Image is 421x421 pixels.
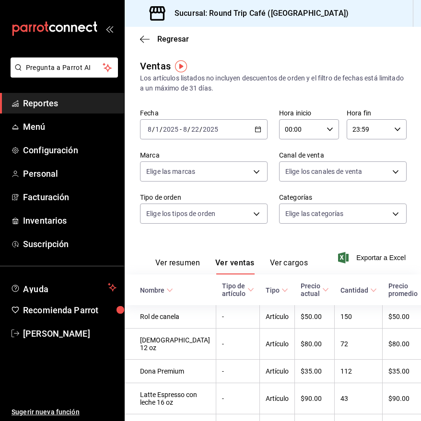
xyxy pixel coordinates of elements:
[335,305,383,329] td: 150
[23,167,117,180] span: Personal
[125,305,216,329] td: Rol de canela
[146,167,195,176] span: Elige las marcas
[260,383,295,414] td: Artículo
[260,305,295,329] td: Artículo
[125,383,216,414] td: Latte Espresso con leche 16 oz
[23,214,117,227] span: Inventarios
[167,8,349,19] h3: Sucursal: Round Trip Café ([GEOGRAPHIC_DATA])
[279,152,407,159] label: Canal de venta
[23,238,117,250] span: Suscripción
[146,209,215,218] span: Elige los tipos de orden
[199,125,202,133] span: /
[260,360,295,383] td: Artículo
[23,191,117,204] span: Facturación
[216,360,260,383] td: -
[23,97,117,110] span: Reportes
[157,34,189,44] span: Regresar
[125,360,216,383] td: Dona Premium
[23,327,117,340] span: [PERSON_NAME]
[23,304,117,317] span: Recomienda Parrot
[222,282,246,297] div: Tipo de artículo
[105,25,113,33] button: open_drawer_menu
[301,282,320,297] div: Precio actual
[295,383,335,414] td: $90.00
[183,125,187,133] input: --
[215,258,255,274] button: Ver ventas
[295,305,335,329] td: $50.00
[266,286,288,294] span: Tipo
[175,60,187,72] img: Tooltip marker
[155,125,160,133] input: --
[160,125,163,133] span: /
[155,258,200,274] button: Ver resumen
[285,209,344,218] span: Elige las categorías
[140,110,268,116] label: Fecha
[125,329,216,360] td: [DEMOGRAPHIC_DATA] 12 oz
[191,125,199,133] input: --
[347,110,407,116] label: Hora fin
[340,286,368,294] div: Cantidad
[140,59,171,73] div: Ventas
[340,252,406,263] button: Exportar a Excel
[279,110,339,116] label: Hora inicio
[285,167,362,176] span: Elige los canales de venta
[266,286,280,294] div: Tipo
[335,383,383,414] td: 43
[335,360,383,383] td: 112
[187,125,190,133] span: /
[140,286,173,294] span: Nombre
[270,258,308,274] button: Ver cargos
[23,282,104,293] span: Ayuda
[279,194,407,201] label: Categorías
[295,360,335,383] td: $35.00
[140,73,406,93] div: Los artículos listados no incluyen descuentos de orden y el filtro de fechas está limitado a un m...
[216,383,260,414] td: -
[140,34,189,44] button: Regresar
[26,63,103,73] span: Pregunta a Parrot AI
[147,125,152,133] input: --
[140,286,164,294] div: Nombre
[152,125,155,133] span: /
[202,125,219,133] input: ----
[335,329,383,360] td: 72
[295,329,335,360] td: $80.00
[140,194,268,201] label: Tipo de orden
[140,152,268,159] label: Marca
[260,329,295,360] td: Artículo
[155,258,308,274] div: navigation tabs
[23,120,117,133] span: Menú
[340,286,377,294] span: Cantidad
[12,407,117,417] span: Sugerir nueva función
[222,282,254,297] span: Tipo de artículo
[163,125,179,133] input: ----
[301,282,329,297] span: Precio actual
[216,329,260,360] td: -
[216,305,260,329] td: -
[23,144,117,157] span: Configuración
[180,125,182,133] span: -
[7,69,118,80] a: Pregunta a Parrot AI
[11,57,118,78] button: Pregunta a Parrot AI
